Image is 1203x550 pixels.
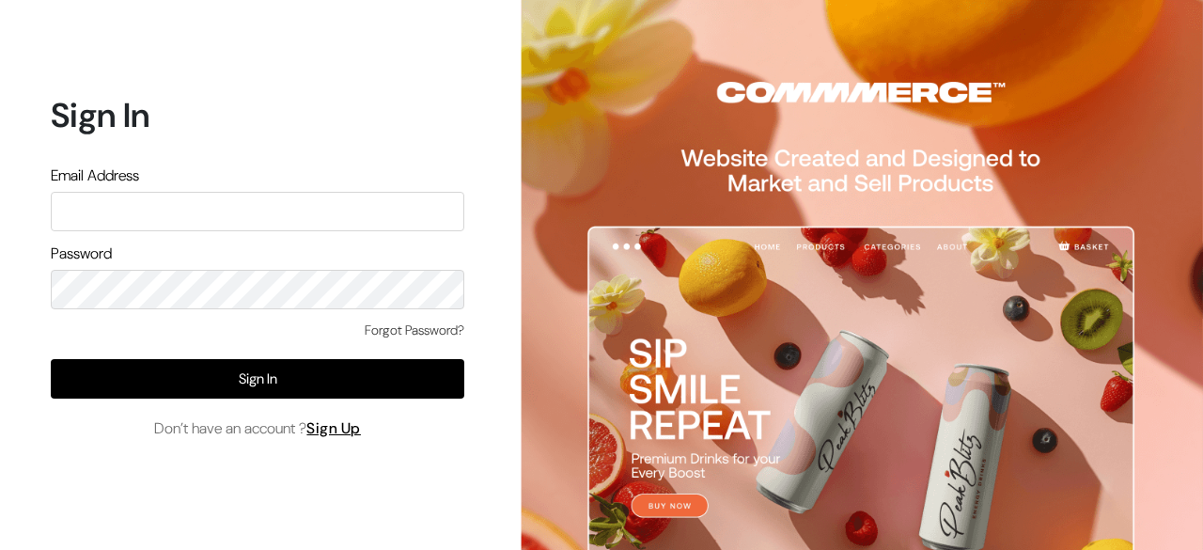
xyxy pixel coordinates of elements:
label: Email Address [51,165,139,187]
span: Don’t have an account ? [154,417,361,440]
h1: Sign In [51,95,464,135]
a: Sign Up [306,418,361,438]
label: Password [51,243,112,265]
a: Forgot Password? [365,321,464,340]
button: Sign In [51,359,464,399]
